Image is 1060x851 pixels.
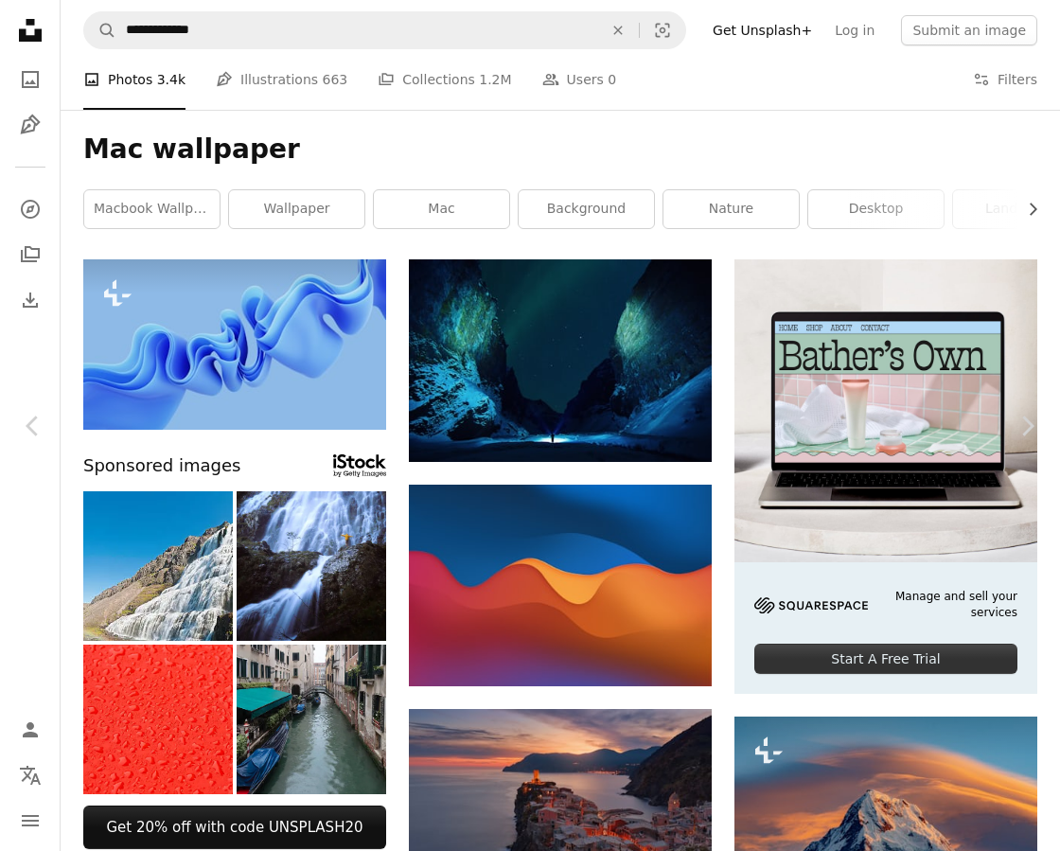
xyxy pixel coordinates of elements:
a: Next [994,335,1060,517]
h1: Mac wallpaper [83,133,1037,167]
a: northern lights [409,351,712,368]
a: Log in [823,15,886,45]
button: Language [11,756,49,794]
img: file-1705255347840-230a6ab5bca9image [754,597,868,613]
img: 3d render, abstract modern blue background, folded ribbons macro, fashion wallpaper with wavy lay... [83,259,386,430]
button: Clear [597,12,639,48]
form: Find visuals sitewide [83,11,686,49]
img: file-1707883121023-8e3502977149image [734,259,1037,562]
a: Get Unsplash+ [701,15,823,45]
span: Manage and sell your services [891,589,1017,621]
a: a very tall mountain covered in snow under a cloudy sky [734,808,1037,825]
a: nature [663,190,799,228]
span: Sponsored images [83,452,240,480]
div: Start A Free Trial [754,644,1017,674]
a: Manage and sell your servicesStart A Free Trial [734,259,1037,694]
img: a blue and orange background with wavy shapes [409,485,712,687]
a: Photos [11,61,49,98]
a: wallpaper [229,190,364,228]
a: Users 0 [542,49,617,110]
img: Ordu Çaglayan Selalesi [237,491,386,641]
a: background [519,190,654,228]
a: desktop [808,190,944,228]
a: mac [374,190,509,228]
a: aerial view of village on mountain cliff during orange sunset [409,801,712,818]
a: Explore [11,190,49,228]
button: Menu [11,802,49,840]
button: Search Unsplash [84,12,116,48]
a: Download History [11,281,49,319]
img: northern lights [409,259,712,462]
a: Illustrations 663 [216,49,347,110]
span: 1.2M [479,69,511,90]
span: 663 [323,69,348,90]
button: scroll list to the right [1016,190,1037,228]
a: Get 20% off with code UNSPLASH20 [83,806,386,849]
button: Filters [973,49,1037,110]
a: a blue and orange background with wavy shapes [409,576,712,594]
button: Visual search [640,12,685,48]
img: Magnificent cascade rainbow child Dynjandi Iceland panorama [83,491,233,641]
img: Quiet Venice [237,645,386,794]
img: Raindrops background Red surface covered with water drops condensation texture [83,645,233,794]
a: macbook wallpaper [84,190,220,228]
span: 0 [608,69,616,90]
a: Log in / Sign up [11,711,49,749]
button: Submit an image [901,15,1037,45]
a: Illustrations [11,106,49,144]
a: Collections [11,236,49,274]
a: 3d render, abstract modern blue background, folded ribbons macro, fashion wallpaper with wavy lay... [83,335,386,352]
a: Collections 1.2M [378,49,511,110]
